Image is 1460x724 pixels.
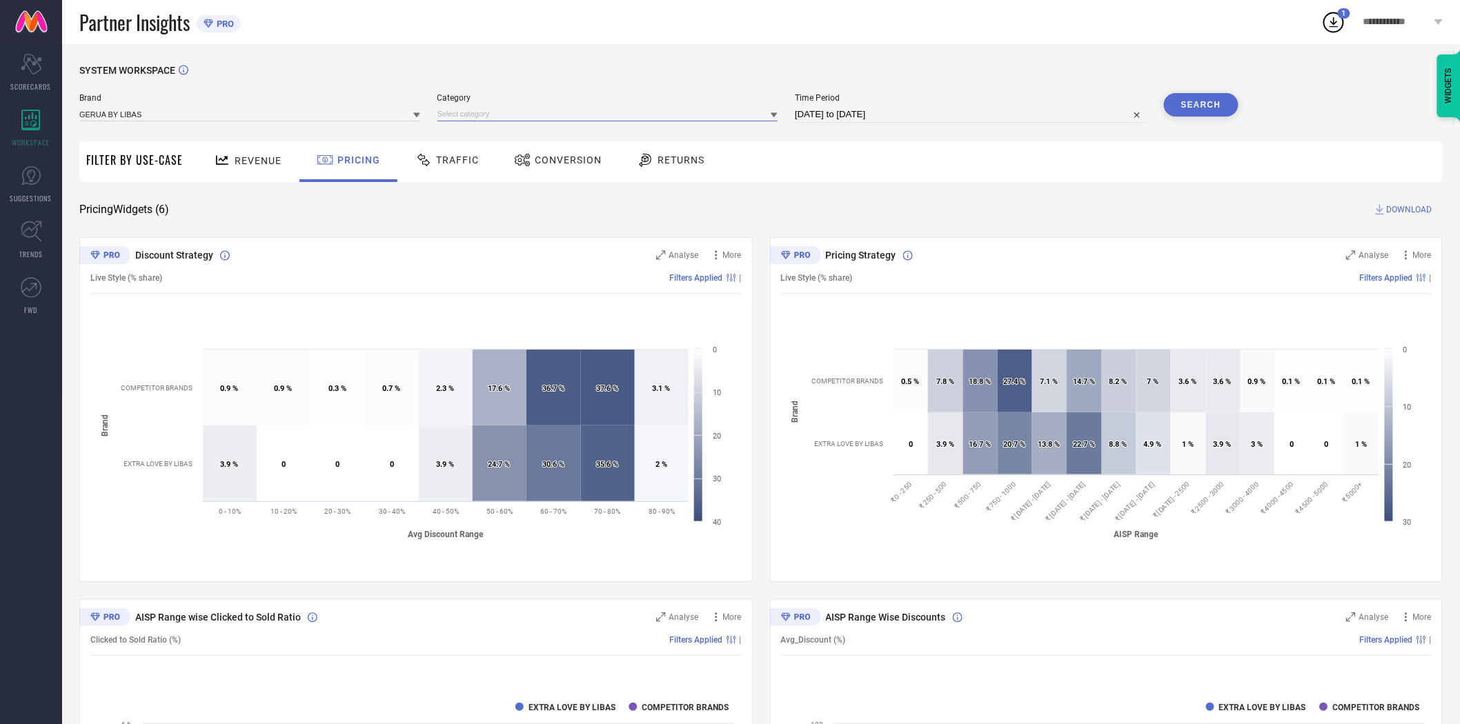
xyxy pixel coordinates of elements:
[596,460,618,469] text: 35.6 %
[889,480,913,504] text: ₹ 0 - 250
[814,440,883,448] text: EXTRA LOVE BY LIBAS
[79,8,190,37] span: Partner Insights
[790,401,800,423] tspan: Brand
[770,246,821,267] div: Premium
[1359,250,1389,260] span: Analyse
[713,518,721,527] text: 40
[781,635,846,645] span: Avg_Discount (%)
[811,377,883,385] text: COMPETITOR BRANDS
[488,460,510,469] text: 24.7 %
[282,460,286,469] text: 0
[328,384,346,393] text: 0.3 %
[1003,377,1025,386] text: 27.4 %
[642,703,729,712] text: COMPETITOR BRANDS
[1430,635,1432,645] span: |
[669,612,699,622] span: Analyse
[655,460,667,469] text: 2 %
[658,154,704,165] span: Returns
[713,388,721,397] text: 10
[1318,377,1336,386] text: 0.1 %
[1183,440,1194,449] text: 1 %
[1113,480,1156,523] text: ₹ [DATE] - [DATE]
[723,612,742,622] span: More
[1321,10,1346,34] div: Open download list
[79,93,420,103] span: Brand
[1109,377,1127,386] text: 8.2 %
[390,460,394,469] text: 0
[596,384,618,393] text: 37.6 %
[1403,345,1408,354] text: 0
[79,203,169,217] span: Pricing Widgets ( 6 )
[740,273,742,283] span: |
[382,384,400,393] text: 0.7 %
[1190,480,1225,516] text: ₹ 2500 - 3000
[1360,273,1413,283] span: Filters Applied
[1109,440,1127,449] text: 8.8 %
[1073,377,1095,386] text: 14.7 %
[1359,612,1389,622] span: Analyse
[652,384,670,393] text: 3.1 %
[1346,250,1356,260] svg: Zoom
[936,440,954,449] text: 3.9 %
[1114,530,1159,539] tspan: AISP Range
[408,530,484,539] tspan: Avg Discount Range
[670,273,723,283] span: Filters Applied
[1038,440,1060,449] text: 13.8 %
[649,507,675,515] text: 80 - 90%
[1387,203,1432,217] span: DOWNLOAD
[1325,440,1329,449] text: 0
[770,608,821,629] div: Premium
[1283,377,1301,386] text: 0.1 %
[936,377,954,386] text: 7.8 %
[918,480,948,510] text: ₹ 250 - 500
[12,137,50,148] span: WORKSPACE
[436,460,454,469] text: 3.9 %
[135,250,213,261] span: Discount Strategy
[713,474,721,483] text: 30
[335,460,339,469] text: 0
[25,305,38,315] span: FWD
[909,440,913,449] text: 0
[220,460,238,469] text: 3.9 %
[1003,440,1025,449] text: 20.7 %
[1224,480,1260,516] text: ₹ 3000 - 4000
[486,507,513,515] text: 50 - 60%
[213,19,234,29] span: PRO
[670,635,723,645] span: Filters Applied
[1252,440,1263,449] text: 3 %
[90,635,181,645] span: Clicked to Sold Ratio (%)
[1078,480,1121,523] text: ₹ [DATE] - [DATE]
[656,612,666,622] svg: Zoom
[86,152,183,168] span: Filter By Use-Case
[437,107,778,121] input: Select category
[1290,440,1294,449] text: 0
[100,414,110,436] tspan: Brand
[1294,480,1330,516] text: ₹ 4500 - 5000
[713,345,717,354] text: 0
[969,440,991,449] text: 16.7 %
[1332,703,1419,712] text: COMPETITOR BRANDS
[1044,480,1087,523] text: ₹ [DATE] - [DATE]
[1009,480,1052,523] text: ₹ [DATE] - [DATE]
[79,246,130,267] div: Premium
[337,154,380,165] span: Pricing
[19,249,43,259] span: TRENDS
[1259,480,1294,516] text: ₹ 4000 - 4500
[1151,480,1190,519] text: ₹ [DATE] - 2500
[436,154,479,165] span: Traffic
[79,608,130,629] div: Premium
[79,65,175,76] span: SYSTEM WORKSPACE
[542,384,564,393] text: 36.7 %
[1147,377,1159,386] text: 7 %
[795,106,1147,123] input: Select time period
[1342,9,1346,18] span: 1
[656,250,666,260] svg: Zoom
[379,507,405,515] text: 30 - 40%
[1340,480,1364,504] text: ₹ 5000+
[274,384,292,393] text: 0.9 %
[529,703,615,712] text: EXTRA LOVE BY LIBAS
[1356,440,1368,449] text: 1 %
[595,507,621,515] text: 70 - 80%
[433,507,459,515] text: 40 - 50%
[1073,440,1095,449] text: 22.7 %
